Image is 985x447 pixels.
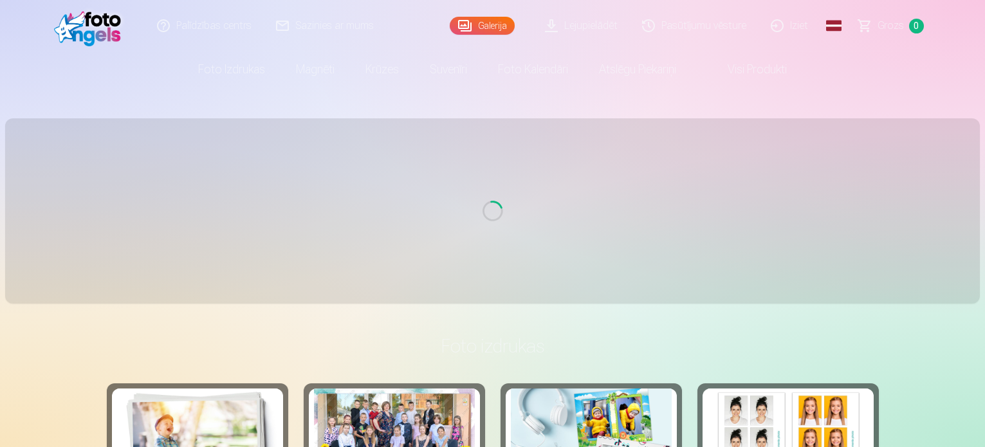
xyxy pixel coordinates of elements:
[450,17,515,35] a: Galerija
[54,5,128,46] img: /fa1
[350,51,414,87] a: Krūzes
[117,334,869,358] h3: Foto izdrukas
[183,51,281,87] a: Foto izdrukas
[281,51,350,87] a: Magnēti
[878,18,904,33] span: Grozs
[414,51,483,87] a: Suvenīri
[584,51,692,87] a: Atslēgu piekariņi
[692,51,802,87] a: Visi produkti
[483,51,584,87] a: Foto kalendāri
[909,19,924,33] span: 0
